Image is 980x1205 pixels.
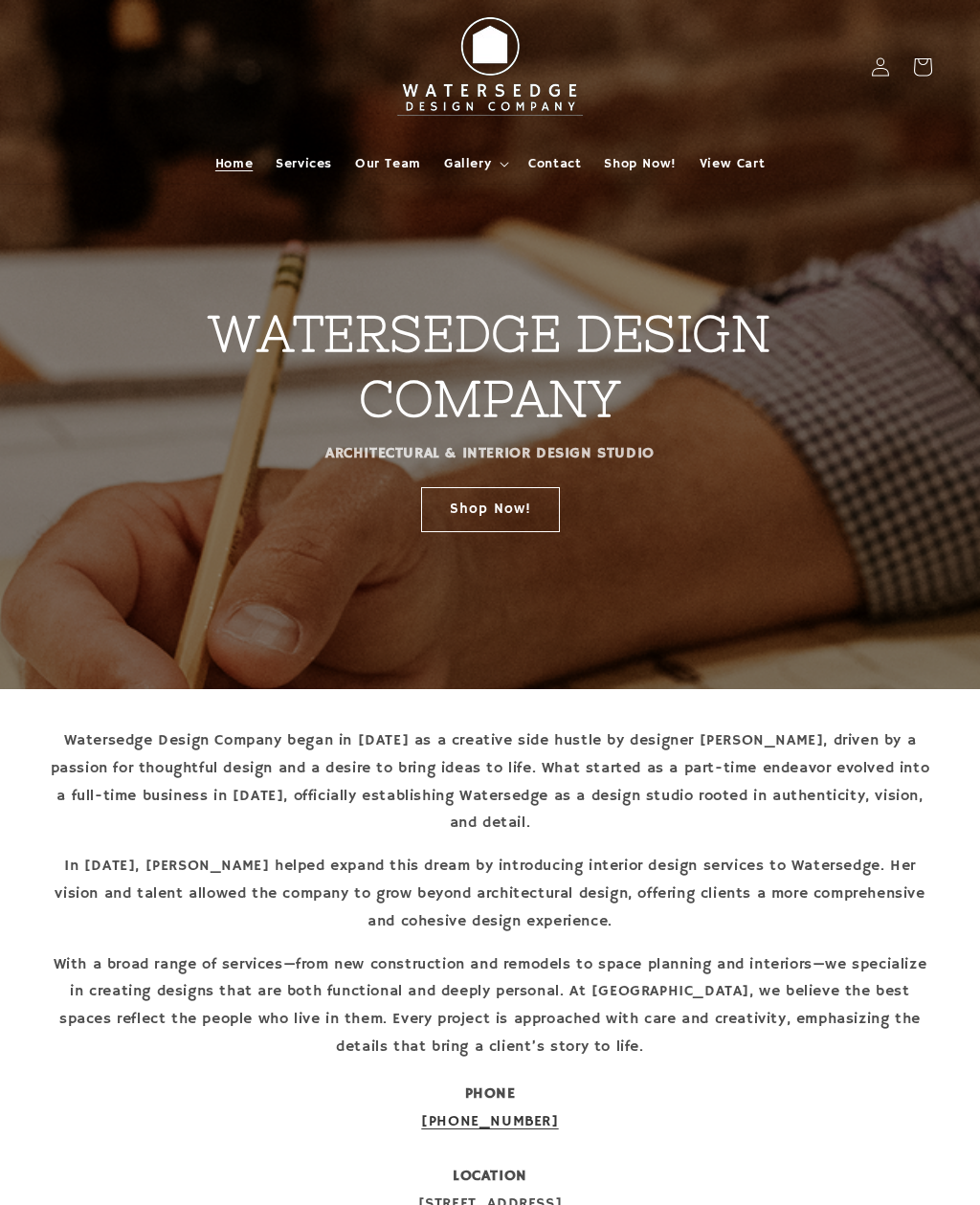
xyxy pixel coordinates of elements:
[433,144,517,184] summary: Gallery
[453,1167,527,1186] strong: LOCATION
[48,951,932,1061] p: With a broad range of services—from new construction and remodels to space planning and interiors...
[688,144,776,184] a: View Cart
[700,155,765,172] span: View Cart
[209,305,770,427] strong: WATERSEDGE DESIGN COMPANY
[421,486,560,531] a: Shop Now!
[355,155,421,172] span: Our Team
[204,144,264,184] a: Home
[517,144,592,184] a: Contact
[344,144,433,184] a: Our Team
[48,727,932,837] p: Watersedge Design Company began in [DATE] as a creative side hustle by designer [PERSON_NAME], dr...
[604,155,676,172] span: Shop Now!
[325,444,655,463] strong: ARCHITECTURAL & INTERIOR DESIGN STUDIO
[276,155,332,172] span: Services
[48,853,932,935] p: In [DATE], [PERSON_NAME] helped expand this dream by introducing interior design services to Wate...
[264,144,344,184] a: Services
[465,1084,516,1104] strong: PHONE
[444,155,491,172] span: Gallery
[215,155,253,172] span: Home
[592,144,687,184] a: Shop Now!
[528,155,581,172] span: Contact
[421,1112,558,1131] a: [PHONE_NUMBER]
[385,8,595,126] img: Watersedge Design Co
